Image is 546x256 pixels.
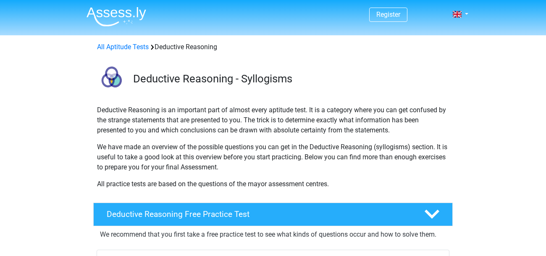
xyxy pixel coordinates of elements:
[376,11,400,18] a: Register
[97,43,149,51] a: All Aptitude Tests
[97,105,449,135] p: Deductive Reasoning is an important part of almost every aptitude test. It is a category where yo...
[94,42,452,52] div: Deductive Reasoning
[107,209,411,219] h4: Deductive Reasoning Free Practice Test
[133,72,446,85] h3: Deductive Reasoning - Syllogisms
[97,142,449,172] p: We have made an overview of the possible questions you can get in the Deductive Reasoning (syllog...
[87,7,146,26] img: Assessly
[97,179,449,189] p: All practice tests are based on the questions of the mayor assessment centres.
[90,203,456,226] a: Deductive Reasoning Free Practice Test
[94,62,129,98] img: deductive reasoning
[100,230,446,240] p: We recommend that you first take a free practice test to see what kinds of questions occur and ho...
